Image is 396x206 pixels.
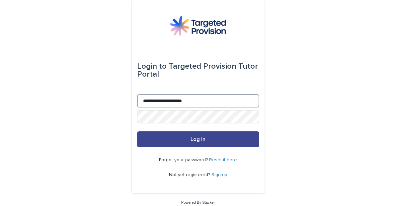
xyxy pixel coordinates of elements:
[211,172,227,177] a: Sign up
[191,137,205,142] span: Log in
[159,158,209,162] span: Forgot your password?
[209,158,237,162] a: Reset it here
[137,62,167,70] span: Login to
[169,172,211,177] span: Not yet registered?
[137,131,259,147] button: Log in
[137,57,259,84] div: Targeted Provision Tutor Portal
[181,200,215,204] a: Powered By Stacker
[170,16,226,36] img: M5nRWzHhSzIhMunXDL62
